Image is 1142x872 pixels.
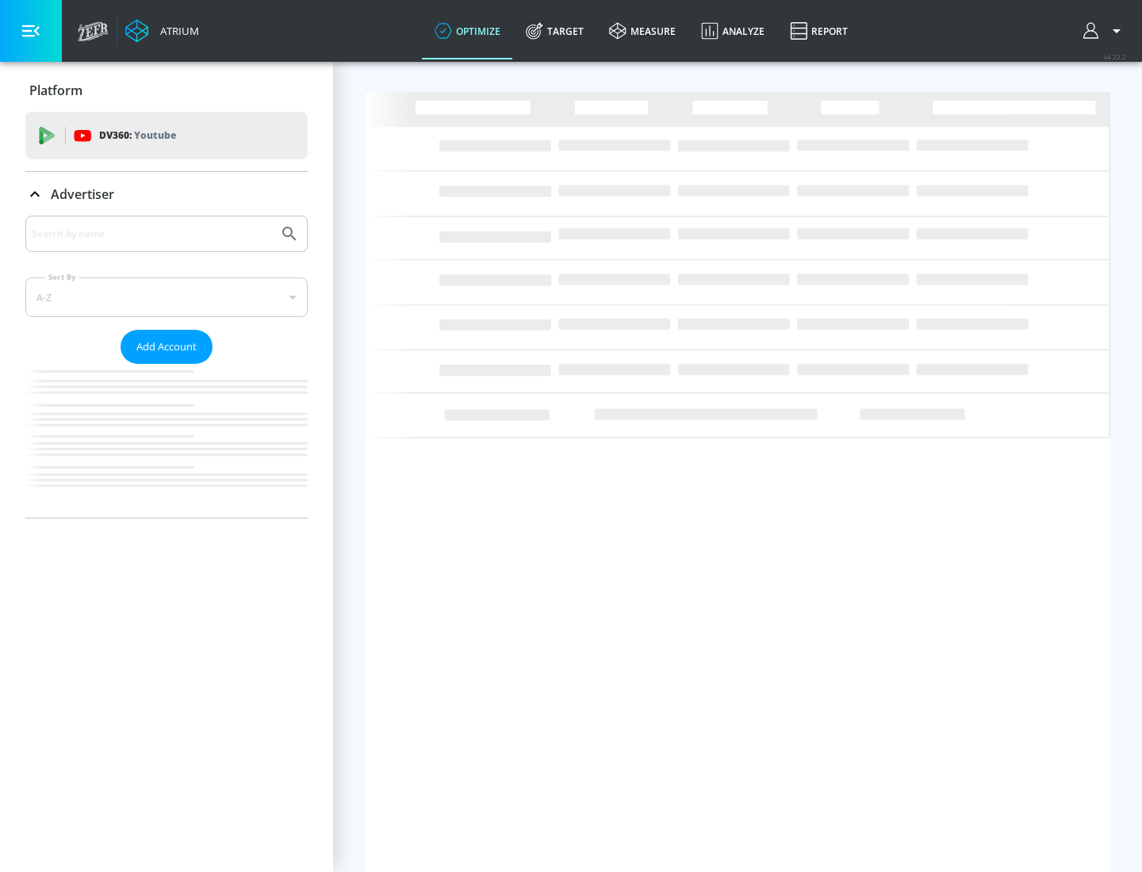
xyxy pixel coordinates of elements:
a: Analyze [688,2,777,59]
div: Platform [25,68,308,113]
input: Search by name [32,224,272,244]
div: Atrium [154,24,199,38]
div: Advertiser [25,172,308,216]
div: A-Z [25,277,308,317]
a: optimize [422,2,513,59]
a: Target [513,2,596,59]
p: Advertiser [51,185,114,203]
span: v 4.22.2 [1104,52,1126,61]
a: measure [596,2,688,59]
div: Advertiser [25,216,308,518]
a: Report [777,2,860,59]
p: Youtube [134,127,176,143]
span: Add Account [136,338,197,356]
button: Add Account [121,330,213,364]
p: DV360: [99,127,176,144]
label: Sort By [45,272,79,282]
div: DV360: Youtube [25,112,308,159]
p: Platform [29,82,82,99]
nav: list of Advertiser [25,364,308,518]
a: Atrium [125,19,199,43]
